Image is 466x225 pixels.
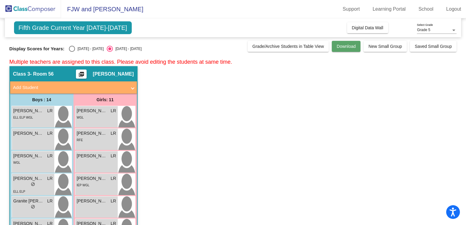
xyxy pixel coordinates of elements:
[248,41,329,52] button: Grade/Archive Students in Table View
[77,108,107,114] span: [PERSON_NAME]
[13,71,30,77] span: Class 3
[75,46,104,52] div: [DATE] - [DATE]
[31,205,35,209] span: do_not_disturb_alt
[13,161,20,164] span: WGL
[111,108,116,114] span: LR
[9,59,232,65] span: Multiple teachers are assigned to this class. Please avoid editing the students at same time.
[77,138,83,142] span: RFE
[337,44,356,49] span: Download
[76,70,87,79] button: Print Students Details
[368,44,402,49] span: New Small Group
[253,44,324,49] span: Grade/Archive Students in Table View
[113,46,142,52] div: [DATE] - [DATE]
[417,28,430,32] span: Grade 5
[364,41,407,52] button: New Small Group
[10,81,137,94] mat-expansion-panel-header: Add Student
[61,4,143,14] span: FJW and [PERSON_NAME]
[13,198,44,204] span: Granite [PERSON_NAME]
[332,41,360,52] button: Download
[415,44,452,49] span: Saved Small Group
[111,153,116,159] span: LR
[31,182,35,186] span: do_not_disturb_alt
[77,184,90,187] span: IEP WGL
[47,130,53,137] span: LR
[111,198,116,204] span: LR
[347,22,388,33] button: Digital Data Wall
[441,4,466,14] a: Logout
[77,198,107,204] span: [PERSON_NAME]
[13,190,25,193] span: ELL ELP
[77,116,84,119] span: WGL
[78,71,85,80] mat-icon: picture_as_pdf
[14,21,132,34] span: Fifth Grade Current Year [DATE]-[DATE]
[410,41,457,52] button: Saved Small Group
[47,108,53,114] span: LR
[414,4,438,14] a: School
[13,108,44,114] span: [PERSON_NAME]
[69,46,142,52] mat-radio-group: Select an option
[13,84,127,91] mat-panel-title: Add Student
[77,153,107,159] span: [PERSON_NAME]
[77,175,107,182] span: [PERSON_NAME]
[47,153,53,159] span: LR
[13,175,44,182] span: [PERSON_NAME]
[93,71,134,77] span: [PERSON_NAME]
[111,130,116,137] span: LR
[13,130,44,137] span: [PERSON_NAME]
[47,175,53,182] span: LR
[73,94,137,106] div: Girls: 11
[10,94,73,106] div: Boys : 14
[9,46,65,52] span: Display Scores for Years:
[13,116,33,119] span: ELL ELP WGL
[47,198,53,204] span: LR
[338,4,365,14] a: Support
[352,25,383,30] span: Digital Data Wall
[13,153,44,159] span: [PERSON_NAME]
[111,175,116,182] span: LR
[30,71,54,77] span: - Room 56
[77,130,107,137] span: [PERSON_NAME]
[368,4,411,14] a: Learning Portal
